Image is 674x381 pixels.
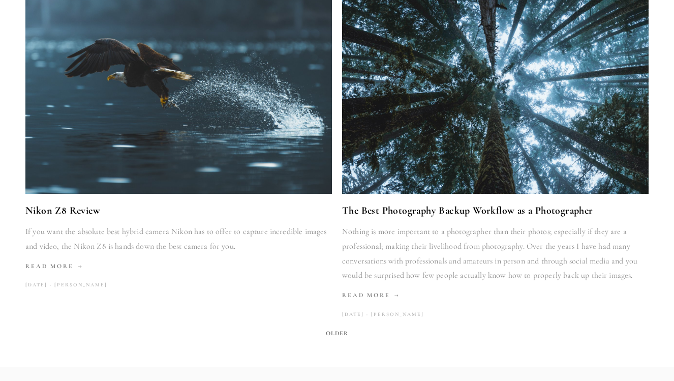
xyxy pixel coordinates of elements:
[25,259,332,274] a: Read More
[25,278,47,292] time: [DATE]
[318,321,357,344] a: Older
[342,224,649,283] p: Nothing is more important to a photographer than their photos; especially if they are a professio...
[364,308,424,321] a: [PERSON_NAME]
[342,308,364,321] time: [DATE]
[342,288,649,303] a: Read More
[47,278,107,292] a: [PERSON_NAME]
[322,326,353,340] span: Older
[25,224,332,254] p: If you want the absolute best hybrid camera Nikon has to offer to capture incredible images and v...
[342,291,400,299] span: Read More
[25,202,332,219] a: Nikon Z8 Review
[342,202,649,219] a: The Best Photography Backup Workflow as a Photographer
[25,262,83,270] span: Read More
